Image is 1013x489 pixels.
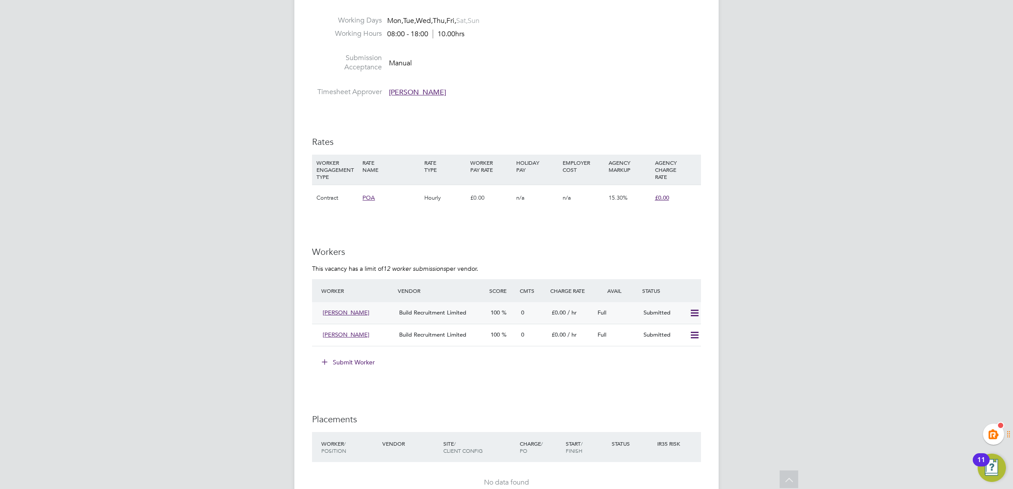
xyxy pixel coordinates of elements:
p: This vacancy has a limit of per vendor. [312,265,701,273]
span: Sun [468,16,480,25]
span: Thu, [433,16,446,25]
span: [PERSON_NAME] [389,88,446,97]
label: Submission Acceptance [312,53,382,72]
div: Status [609,436,655,451]
h3: Workers [312,246,701,258]
div: Contract [314,185,360,211]
div: Worker [319,283,396,299]
div: Charge Rate [548,283,594,299]
span: Fri, [446,16,456,25]
div: Worker [319,436,380,459]
button: Submit Worker [316,355,382,369]
label: Working Hours [312,29,382,38]
h3: Placements [312,413,701,425]
span: Build Recruitment Limited [399,331,466,338]
div: 08:00 - 18:00 [387,30,465,39]
div: £0.00 [468,185,514,211]
div: No data found [321,478,692,487]
h3: Rates [312,136,701,148]
div: IR35 Risk [655,436,685,451]
span: / Position [321,440,346,454]
span: 100 [491,331,500,338]
span: 100 [491,309,500,316]
span: Build Recruitment Limited [399,309,466,316]
div: WORKER ENGAGEMENT TYPE [314,155,360,185]
div: Submitted [640,328,686,342]
span: Mon, [387,16,403,25]
div: HOLIDAY PAY [514,155,560,178]
div: Score [487,283,518,299]
span: Manual [389,59,412,68]
span: 0 [521,331,524,338]
div: Cmts [518,283,548,299]
span: £0.00 [552,331,566,338]
span: Sat, [456,16,468,25]
div: Status [640,283,701,299]
div: Site [441,436,518,459]
span: Wed, [416,16,433,25]
span: 15.30% [609,194,628,201]
span: POA [362,194,375,201]
span: / PO [520,440,543,454]
div: AGENCY MARKUP [606,155,652,178]
span: Full [598,309,606,316]
span: / Client Config [443,440,483,454]
div: Start [564,436,609,459]
div: RATE TYPE [422,155,468,178]
span: £0.00 [655,194,669,201]
div: Avail [594,283,640,299]
div: AGENCY CHARGE RATE [653,155,699,185]
div: EMPLOYER COST [560,155,606,178]
span: [PERSON_NAME] [323,309,369,316]
label: Working Days [312,16,382,25]
button: Open Resource Center, 11 new notifications [978,454,1006,482]
div: RATE NAME [360,155,422,178]
span: Full [598,331,606,338]
span: 10.00hrs [433,30,465,38]
div: Hourly [422,185,468,211]
div: Submitted [640,306,686,320]
span: £0.00 [552,309,566,316]
div: 11 [977,460,985,471]
span: Tue, [403,16,416,25]
div: Vendor [380,436,441,451]
span: n/a [563,194,571,201]
span: / hr [567,309,577,316]
label: Timesheet Approver [312,87,382,97]
em: 12 worker submissions [383,265,446,273]
span: / Finish [566,440,583,454]
span: n/a [516,194,525,201]
div: Vendor [396,283,487,299]
span: 0 [521,309,524,316]
span: [PERSON_NAME] [323,331,369,338]
div: Charge [518,436,564,459]
div: WORKER PAY RATE [468,155,514,178]
span: / hr [567,331,577,338]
